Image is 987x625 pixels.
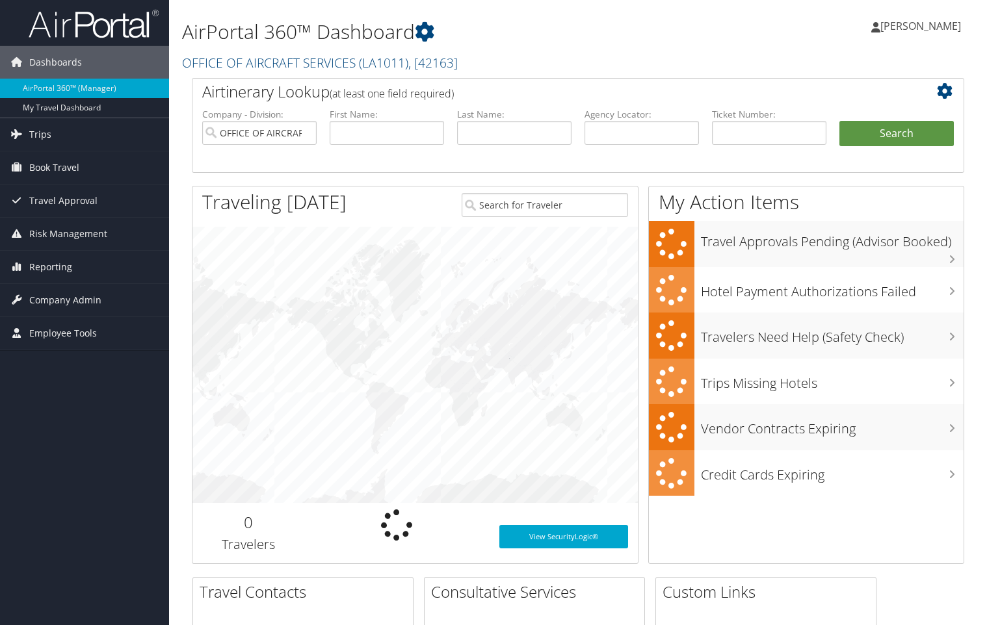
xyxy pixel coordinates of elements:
h1: AirPortal 360™ Dashboard [182,18,710,45]
a: Travel Approvals Pending (Advisor Booked) [649,221,964,267]
h2: 0 [202,511,294,533]
a: Trips Missing Hotels [649,359,964,405]
span: Book Travel [29,151,79,184]
h2: Airtinerary Lookup [202,81,889,103]
label: Ticket Number: [712,108,826,121]
h3: Trips Missing Hotels [701,368,964,392]
span: Dashboards [29,46,82,79]
span: (at least one field required) [330,86,454,101]
label: Agency Locator: [585,108,699,121]
input: Search for Traveler [462,193,627,217]
label: First Name: [330,108,444,121]
h3: Hotel Payment Authorizations Failed [701,276,964,301]
a: OFFICE OF AIRCRAFT SERVICES [182,54,458,71]
span: Trips [29,118,51,151]
h2: Travel Contacts [200,581,413,603]
a: Travelers Need Help (Safety Check) [649,312,964,359]
a: Vendor Contracts Expiring [649,404,964,450]
span: Reporting [29,251,72,283]
h1: Traveling [DATE] [202,188,347,216]
span: [PERSON_NAME] [880,19,961,33]
a: Credit Cards Expiring [649,450,964,496]
span: Risk Management [29,218,107,250]
h2: Consultative Services [431,581,644,603]
h1: My Action Items [649,188,964,216]
label: Last Name: [457,108,572,121]
h3: Travel Approvals Pending (Advisor Booked) [701,226,964,251]
span: ( LA1011 ) [359,54,408,71]
a: [PERSON_NAME] [871,6,974,45]
label: Company - Division: [202,108,317,121]
span: Company Admin [29,284,101,316]
h3: Travelers Need Help (Safety Check) [701,322,964,346]
span: , [ 42163 ] [408,54,458,71]
img: airportal-logo.png [29,8,159,39]
h3: Travelers [202,535,294,554]
a: Hotel Payment Authorizations Failed [649,267,964,313]
span: Employee Tools [29,317,97,350]
h3: Vendor Contracts Expiring [701,413,964,438]
h3: Credit Cards Expiring [701,459,964,484]
button: Search [839,121,954,147]
a: View SecurityLogic® [499,525,628,548]
span: Travel Approval [29,185,98,217]
h2: Custom Links [663,581,876,603]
